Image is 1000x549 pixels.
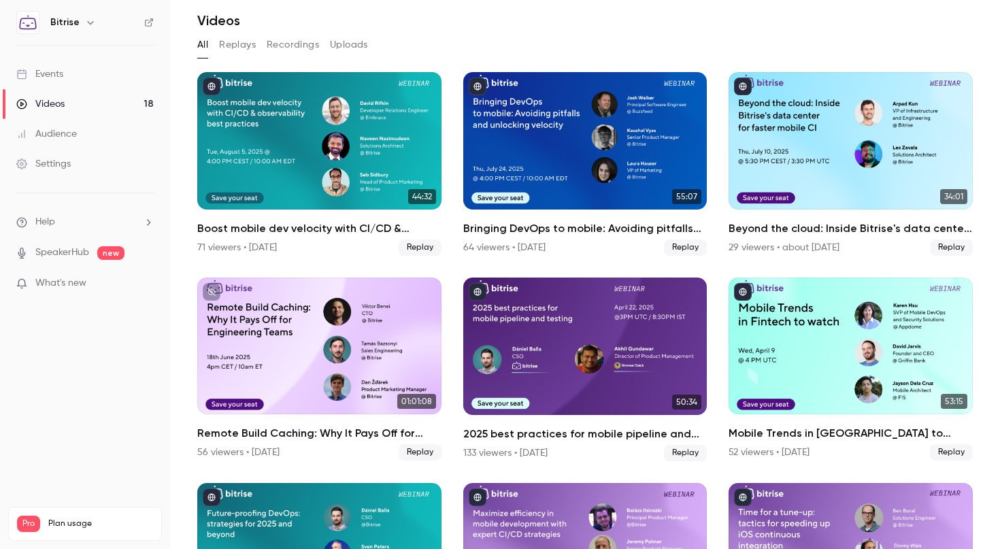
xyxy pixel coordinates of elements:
[463,278,707,461] li: 2025 best practices for mobile pipeline and testing
[463,220,707,237] h2: Bringing DevOps to mobile: Avoiding pitfalls and unlocking velocity
[729,278,973,461] a: 53:15Mobile Trends in [GEOGRAPHIC_DATA] to watch52 viewers • [DATE]Replay
[463,241,546,254] div: 64 viewers • [DATE]
[463,72,707,256] a: 55:07Bringing DevOps to mobile: Avoiding pitfalls and unlocking velocity64 viewers • [DATE]Replay
[197,278,441,461] a: 01:01:08Remote Build Caching: Why It Pays Off for Engineering Teams56 viewers • [DATE]Replay
[399,444,441,461] span: Replay
[397,394,436,409] span: 01:01:08
[16,67,63,81] div: Events
[330,34,368,56] button: Uploads
[399,239,441,256] span: Replay
[672,395,701,410] span: 50:34
[729,220,973,237] h2: Beyond the cloud: Inside Bitrise's data center for faster mobile CI
[734,78,752,95] button: published
[408,189,436,204] span: 44:32
[203,78,220,95] button: published
[941,394,967,409] span: 53:15
[35,246,89,260] a: SpeakerHub
[48,518,153,529] span: Plan usage
[729,425,973,442] h2: Mobile Trends in [GEOGRAPHIC_DATA] to watch
[463,446,548,460] div: 133 viewers • [DATE]
[197,220,441,237] h2: Boost mobile dev velocity with CI/CD & observability best practices
[463,426,707,442] h2: 2025 best practices for mobile pipeline and testing
[664,239,707,256] span: Replay
[672,189,701,204] span: 55:07
[197,72,441,256] a: 44:32Boost mobile dev velocity with CI/CD & observability best practices71 viewers • [DATE]Replay
[16,215,154,229] li: help-dropdown-opener
[930,239,973,256] span: Replay
[734,488,752,506] button: published
[267,34,319,56] button: Recordings
[729,446,810,459] div: 52 viewers • [DATE]
[729,241,839,254] div: 29 viewers • about [DATE]
[17,12,39,33] img: Bitrise
[197,446,280,459] div: 56 viewers • [DATE]
[197,241,277,254] div: 71 viewers • [DATE]
[463,72,707,256] li: Bringing DevOps to mobile: Avoiding pitfalls and unlocking velocity
[729,72,973,256] li: Beyond the cloud: Inside Bitrise's data center for faster mobile CI
[729,72,973,256] a: 34:01Beyond the cloud: Inside Bitrise's data center for faster mobile CI29 viewers • about [DATE]...
[734,283,752,301] button: published
[469,78,486,95] button: published
[930,444,973,461] span: Replay
[35,276,86,290] span: What's new
[197,12,240,29] h1: Videos
[197,278,441,461] li: Remote Build Caching: Why It Pays Off for Engineering Teams
[219,34,256,56] button: Replays
[469,488,486,506] button: published
[729,278,973,461] li: Mobile Trends in Fintech to watch
[50,16,80,29] h6: Bitrise
[16,97,65,111] div: Videos
[197,34,208,56] button: All
[97,246,124,260] span: new
[463,278,707,461] a: 50:342025 best practices for mobile pipeline and testing133 viewers • [DATE]Replay
[203,283,220,301] button: unpublished
[17,516,40,532] span: Pro
[197,425,441,442] h2: Remote Build Caching: Why It Pays Off for Engineering Teams
[469,283,486,301] button: published
[664,445,707,461] span: Replay
[940,189,967,204] span: 34:01
[197,72,441,256] li: Boost mobile dev velocity with CI/CD & observability best practices
[35,215,55,229] span: Help
[203,488,220,506] button: published
[16,127,77,141] div: Audience
[16,157,71,171] div: Settings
